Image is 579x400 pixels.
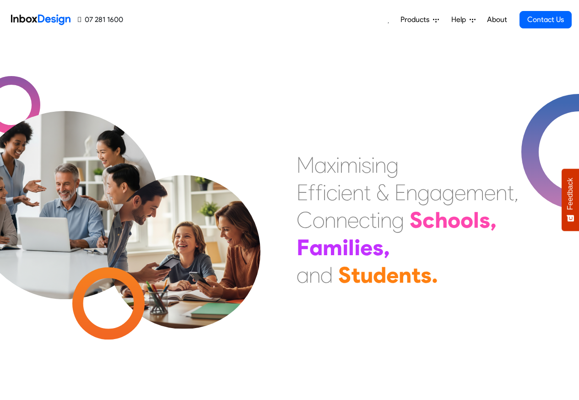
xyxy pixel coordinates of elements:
div: t [370,206,377,234]
div: f [315,179,323,206]
div: e [484,179,496,206]
div: n [336,206,347,234]
div: t [507,179,514,206]
div: Maximising Efficient & Engagement, Connecting Schools, Families, and Students. [297,151,519,289]
div: l [473,206,479,234]
div: g [417,179,430,206]
div: n [352,179,364,206]
button: Feedback - Show survey [562,169,579,231]
div: e [386,261,399,289]
a: About [484,11,509,29]
div: m [323,234,342,261]
div: i [323,179,326,206]
span: Feedback [566,178,574,210]
div: s [479,206,490,234]
a: Contact Us [519,11,572,28]
div: d [320,261,333,289]
div: e [455,179,466,206]
div: s [421,261,432,289]
div: S [410,206,422,234]
div: c [359,206,370,234]
div: M [297,151,314,179]
div: . [432,261,438,289]
div: g [386,151,399,179]
div: a [314,151,327,179]
div: n [380,206,392,234]
div: h [435,206,448,234]
div: S [338,261,351,289]
span: Products [400,14,433,25]
div: a [309,234,323,261]
div: s [362,151,371,179]
div: c [422,206,435,234]
div: n [496,179,507,206]
div: & [376,179,389,206]
div: u [360,261,373,289]
div: i [354,234,360,261]
div: i [342,234,348,261]
div: F [297,234,309,261]
div: s [373,234,384,261]
div: n [309,261,320,289]
div: e [347,206,359,234]
div: e [360,234,373,261]
div: a [297,261,309,289]
div: c [326,179,337,206]
div: n [375,151,386,179]
div: E [395,179,406,206]
div: i [358,151,362,179]
div: g [442,179,455,206]
span: Help [451,14,470,25]
div: i [336,151,340,179]
a: Help [448,11,479,29]
div: , [384,234,390,261]
a: 07 281 1600 [78,14,123,25]
div: n [325,206,336,234]
div: m [466,179,484,206]
div: e [341,179,352,206]
div: t [351,261,360,289]
div: o [313,206,325,234]
div: n [406,179,417,206]
div: f [308,179,315,206]
div: l [348,234,354,261]
div: g [392,206,404,234]
div: , [514,179,519,206]
div: d [373,261,386,289]
div: x [327,151,336,179]
div: o [460,206,473,234]
div: n [399,261,411,289]
div: , [490,206,497,234]
div: i [377,206,380,234]
div: a [430,179,442,206]
div: t [411,261,421,289]
div: i [337,179,341,206]
div: i [371,151,375,179]
div: C [297,206,313,234]
img: parents_with_child.png [88,137,280,329]
div: t [364,179,371,206]
div: o [448,206,460,234]
div: E [297,179,308,206]
a: Products [397,11,443,29]
div: m [340,151,358,179]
